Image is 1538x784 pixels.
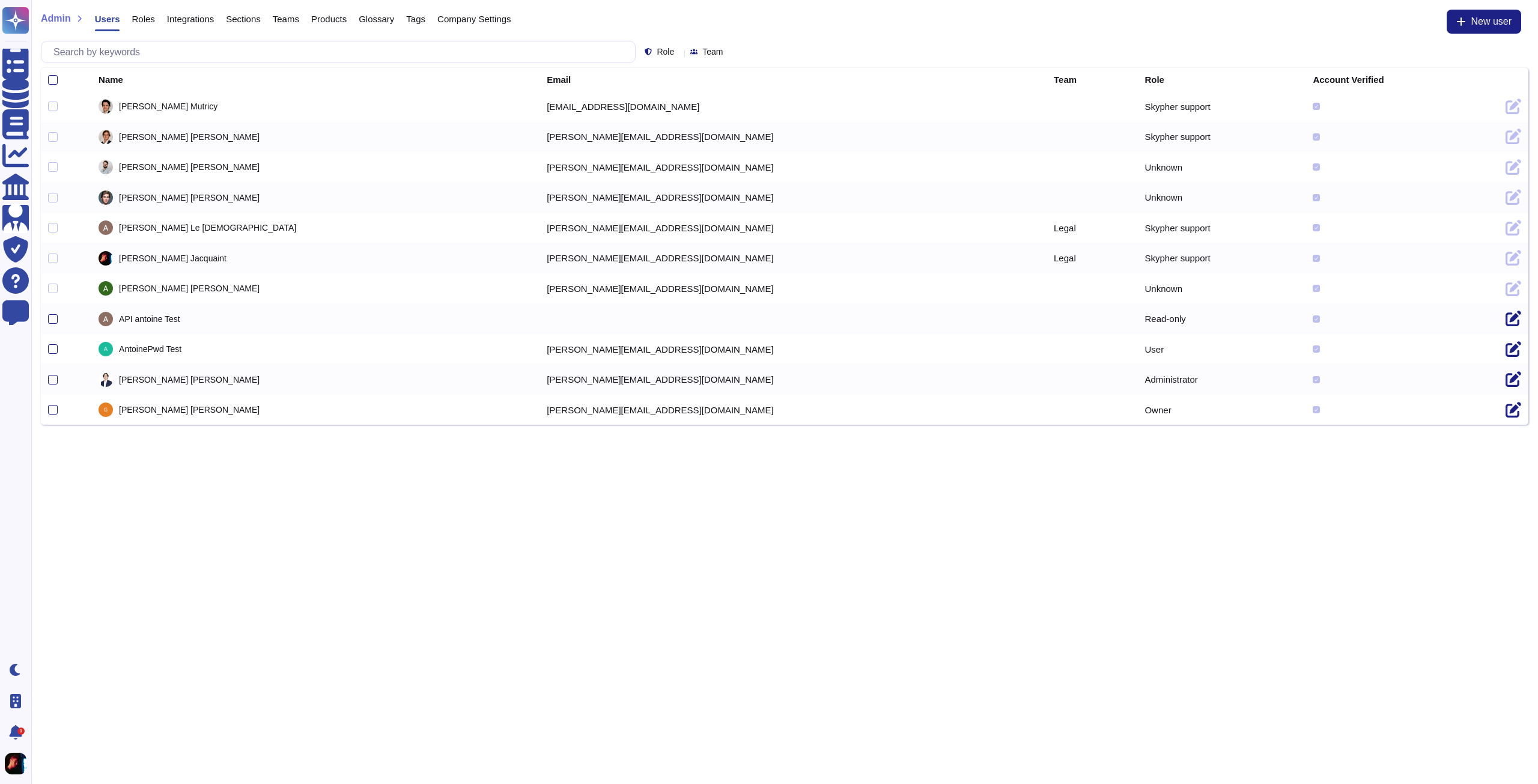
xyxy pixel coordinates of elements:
[119,254,226,263] span: [PERSON_NAME] Jacquaint
[119,193,260,202] span: [PERSON_NAME] [PERSON_NAME]
[540,152,1047,182] td: [PERSON_NAME][EMAIL_ADDRESS][DOMAIN_NAME]
[95,14,120,23] span: Users
[119,375,260,384] span: [PERSON_NAME] [PERSON_NAME]
[41,14,71,23] span: Admin
[359,14,394,23] span: Glossary
[540,243,1047,273] td: [PERSON_NAME][EMAIL_ADDRESS][DOMAIN_NAME]
[311,14,347,23] span: Products
[540,395,1047,425] td: [PERSON_NAME][EMAIL_ADDRESS][DOMAIN_NAME]
[119,163,260,171] span: [PERSON_NAME] [PERSON_NAME]
[99,220,113,235] img: user
[99,342,113,356] img: user
[1471,17,1512,26] span: New user
[1137,213,1305,243] td: Skypher support
[99,99,113,114] img: user
[1047,243,1137,273] td: Legal
[119,133,260,141] span: [PERSON_NAME] [PERSON_NAME]
[1447,10,1521,34] button: New user
[540,334,1047,364] td: [PERSON_NAME][EMAIL_ADDRESS][DOMAIN_NAME]
[540,182,1047,212] td: [PERSON_NAME][EMAIL_ADDRESS][DOMAIN_NAME]
[99,160,113,174] img: user
[1137,121,1305,151] td: Skypher support
[99,251,113,266] img: user
[540,121,1047,151] td: [PERSON_NAME][EMAIL_ADDRESS][DOMAIN_NAME]
[119,223,296,232] span: [PERSON_NAME] Le [DEMOGRAPHIC_DATA]
[540,364,1047,394] td: [PERSON_NAME][EMAIL_ADDRESS][DOMAIN_NAME]
[540,273,1047,303] td: [PERSON_NAME][EMAIL_ADDRESS][DOMAIN_NAME]
[119,284,260,293] span: [PERSON_NAME] [PERSON_NAME]
[540,213,1047,243] td: [PERSON_NAME][EMAIL_ADDRESS][DOMAIN_NAME]
[1137,303,1305,333] td: Read-only
[1137,182,1305,212] td: Unknown
[5,753,26,774] img: user
[702,47,723,56] span: Team
[99,312,113,326] img: user
[167,14,214,23] span: Integrations
[437,14,511,23] span: Company Settings
[119,345,181,353] span: AntoinePwd Test
[132,14,154,23] span: Roles
[119,406,260,414] span: [PERSON_NAME] [PERSON_NAME]
[99,281,113,296] img: user
[99,372,113,387] img: user
[1137,273,1305,303] td: Unknown
[273,14,299,23] span: Teams
[47,41,635,62] input: Search by keywords
[657,47,674,56] span: Role
[119,102,217,111] span: [PERSON_NAME] Mutricy
[1137,334,1305,364] td: User
[17,728,25,735] div: 1
[1047,213,1137,243] td: Legal
[540,91,1047,121] td: [EMAIL_ADDRESS][DOMAIN_NAME]
[1137,91,1305,121] td: Skypher support
[406,14,425,23] span: Tags
[1137,243,1305,273] td: Skypher support
[1137,152,1305,182] td: Unknown
[99,130,113,144] img: user
[1137,364,1305,394] td: Administrator
[2,750,35,777] button: user
[119,315,180,323] span: API antoine Test
[226,14,261,23] span: Sections
[99,403,113,417] img: user
[99,190,113,205] img: user
[1137,395,1305,425] td: Owner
